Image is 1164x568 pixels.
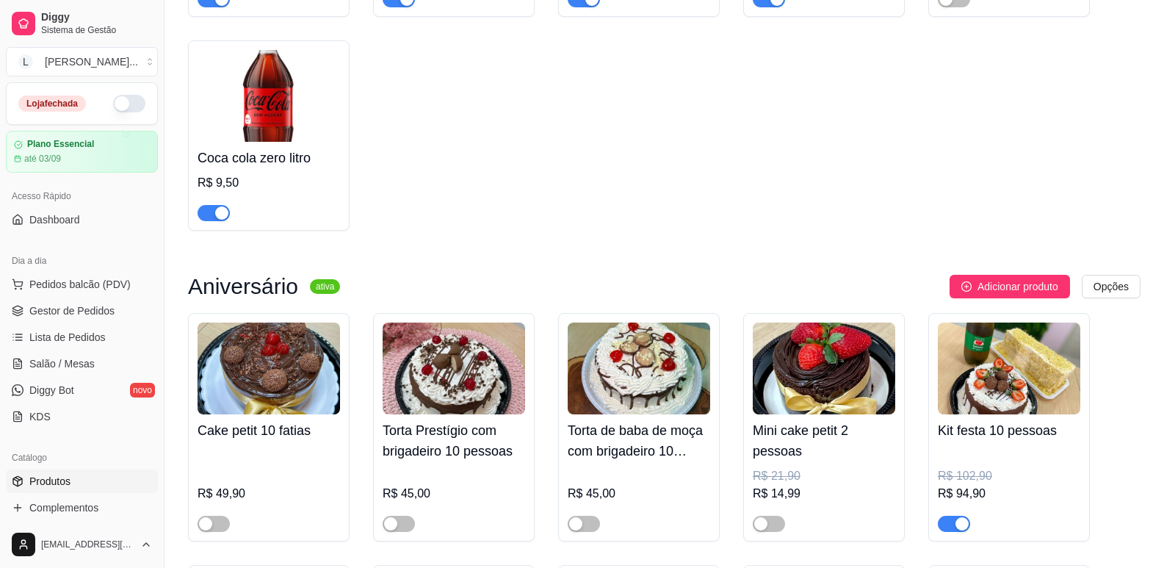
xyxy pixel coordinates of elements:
[6,184,158,208] div: Acesso Rápido
[18,54,33,69] span: L
[29,356,95,371] span: Salão / Mesas
[310,279,340,294] sup: ativa
[45,54,138,69] div: [PERSON_NAME] ...
[198,148,340,168] h4: Coca cola zero litro
[753,485,895,503] div: R$ 14,99
[198,323,340,414] img: product-image
[41,24,152,36] span: Sistema de Gestão
[6,405,158,428] a: KDS
[41,539,134,550] span: [EMAIL_ADDRESS][DOMAIN_NAME]
[188,278,298,295] h3: Aniversário
[950,275,1070,298] button: Adicionar produto
[6,470,158,493] a: Produtos
[27,139,94,150] article: Plano Essencial
[6,352,158,375] a: Salão / Mesas
[961,281,972,292] span: plus-circle
[1082,275,1140,298] button: Opções
[383,485,525,503] div: R$ 45,00
[6,527,158,562] button: [EMAIL_ADDRESS][DOMAIN_NAME]
[6,273,158,296] button: Pedidos balcão (PDV)
[6,378,158,402] a: Diggy Botnovo
[383,323,525,414] img: product-image
[568,485,710,503] div: R$ 45,00
[18,96,86,112] div: Loja fechada
[977,278,1058,295] span: Adicionar produto
[6,131,158,173] a: Plano Essencialaté 03/09
[198,420,340,441] h4: Cake petit 10 fatias
[24,153,61,165] article: até 03/09
[6,446,158,470] div: Catálogo
[29,303,115,318] span: Gestor de Pedidos
[938,323,1080,414] img: product-image
[29,409,51,424] span: KDS
[938,420,1080,441] h4: Kit festa 10 pessoas
[383,420,525,461] h4: Torta Prestígio com brigadeiro 10 pessoas
[29,500,98,515] span: Complementos
[41,11,152,24] span: Diggy
[753,467,895,485] div: R$ 21,90
[938,485,1080,503] div: R$ 94,90
[568,420,710,461] h4: Torta de baba de moça com brigadeiro 10 pessoas
[6,208,158,231] a: Dashboard
[1093,278,1129,295] span: Opções
[198,174,340,192] div: R$ 9,50
[6,47,158,76] button: Select a team
[113,95,145,112] button: Alterar Status
[198,485,340,503] div: R$ 49,90
[753,420,895,461] h4: Mini cake petit 2 pessoas
[29,474,71,489] span: Produtos
[6,249,158,273] div: Dia a dia
[29,212,80,227] span: Dashboard
[938,467,1080,485] div: R$ 102,90
[198,50,340,142] img: product-image
[6,299,158,323] a: Gestor de Pedidos
[29,277,131,292] span: Pedidos balcão (PDV)
[29,383,74,398] span: Diggy Bot
[753,323,895,414] img: product-image
[6,496,158,520] a: Complementos
[6,326,158,349] a: Lista de Pedidos
[568,323,710,414] img: product-image
[6,6,158,41] a: DiggySistema de Gestão
[29,330,106,345] span: Lista de Pedidos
